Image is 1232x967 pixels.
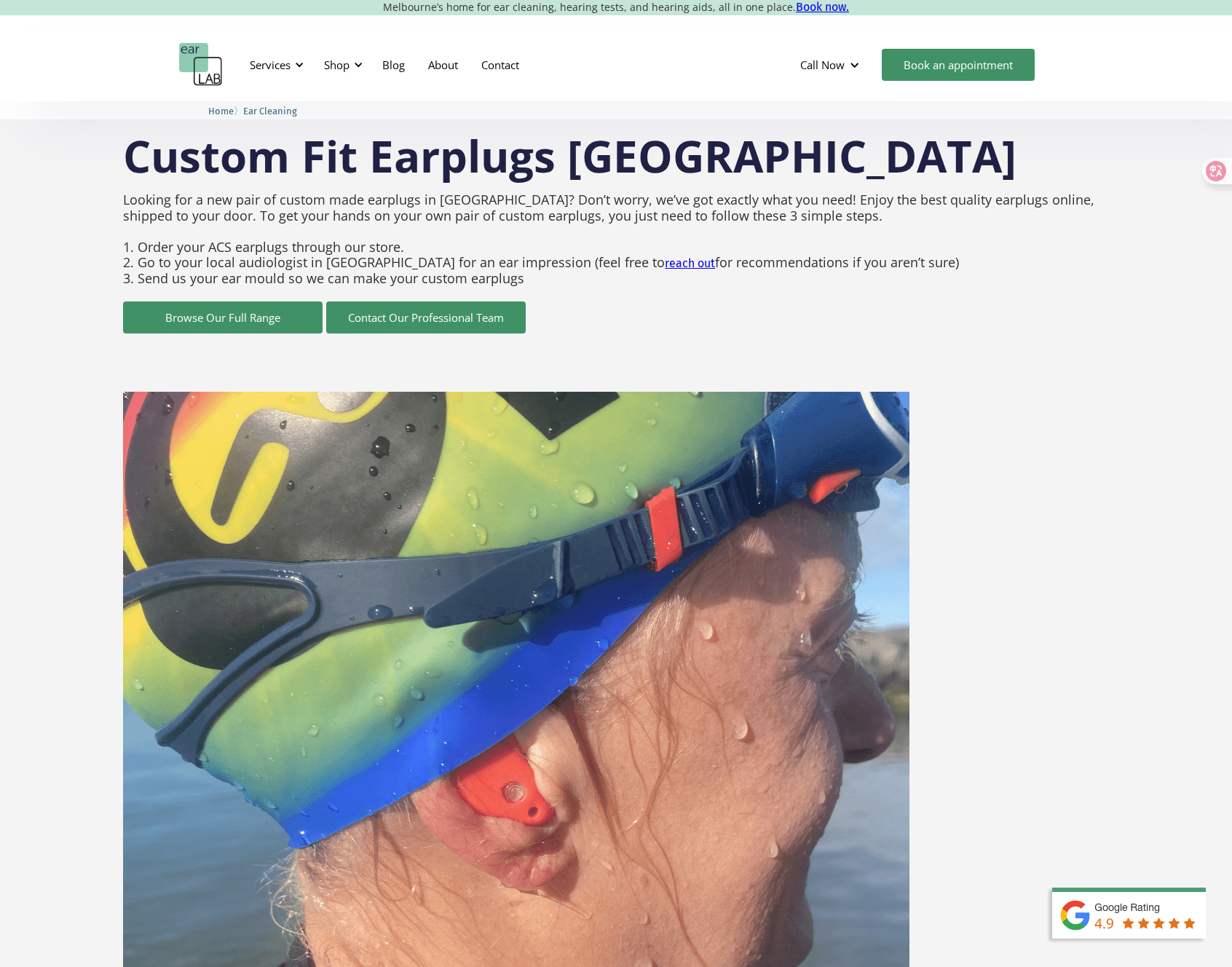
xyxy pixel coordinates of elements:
a: Home [208,103,234,117]
a: Contact [470,44,531,86]
a: Book an appointment [882,49,1035,81]
div: Services [241,43,308,87]
a: Browse Our Full Range [123,301,323,333]
a: About [416,44,470,86]
a: reach out [665,256,715,270]
a: Contact Our Professional Team [326,301,526,333]
h1: Custom Fit Earplugs [GEOGRAPHIC_DATA] [123,134,1109,178]
span: Home [208,106,234,117]
div: Shop [324,58,350,72]
a: home [179,43,223,87]
div: Call Now [800,58,845,72]
div: Call Now [789,43,874,87]
a: Blog [371,44,416,86]
p: Looking for a new pair of custom made earplugs in [GEOGRAPHIC_DATA]? Don’t worry, we’ve got exact... [123,185,1109,294]
span: Ear Cleaning [243,106,297,117]
div: Services [250,58,291,72]
a: Ear Cleaning [243,103,297,117]
li: 〉 [208,103,243,119]
div: Shop [315,43,367,87]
